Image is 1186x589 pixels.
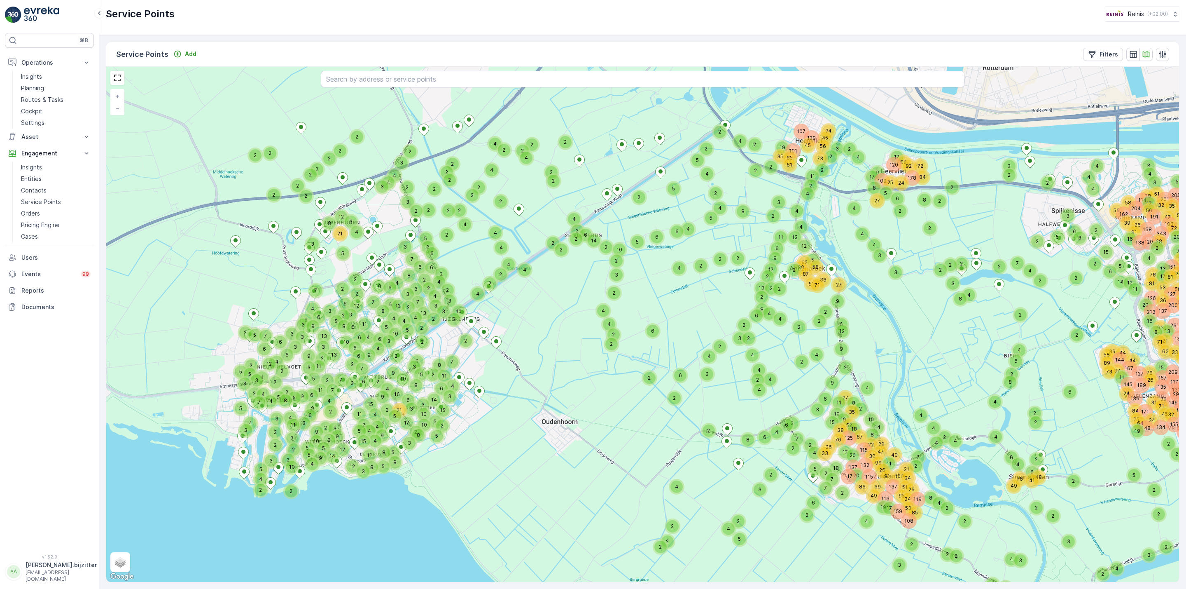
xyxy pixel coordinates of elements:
[767,210,772,215] div: 2
[323,153,328,157] div: 2
[376,181,381,185] div: 3
[871,195,883,207] div: 27
[825,150,837,163] div: 2
[1142,190,1154,202] div: 38
[891,192,904,205] div: 6
[1144,168,1149,173] div: 4
[388,169,401,182] div: 4
[714,202,719,207] div: 4
[21,73,42,81] p: Insights
[24,7,59,23] img: logo_light-DOdMpM7g.png
[1162,211,1167,216] div: 47
[466,189,479,202] div: 2
[111,72,124,84] a: View Fullscreen
[5,7,21,23] img: logo
[773,196,777,201] div: 3
[705,212,717,224] div: 5
[311,163,323,176] div: 2
[1087,183,1092,188] div: 4
[520,152,525,157] div: 4
[18,82,94,94] a: Planning
[737,205,749,218] div: 8
[1111,204,1116,209] div: 56
[805,132,810,137] div: 120
[351,131,356,136] div: 2
[547,175,552,180] div: 2
[334,145,346,157] div: 2
[714,126,726,138] div: 2
[668,183,672,188] div: 5
[1130,202,1142,215] div: 204
[831,143,843,155] div: 3
[1155,199,1167,211] div: 32
[428,183,441,195] div: 2
[891,192,896,197] div: 6
[351,131,363,143] div: 2
[335,211,348,223] div: 12
[1143,204,1148,209] div: 56
[946,181,951,186] div: 2
[334,145,339,150] div: 2
[1143,204,1156,217] div: 56
[866,171,878,183] div: 17
[489,138,494,143] div: 4
[520,152,532,164] div: 4
[819,132,824,137] div: 45
[843,143,848,148] div: 2
[705,212,710,217] div: 5
[946,181,958,194] div: 2
[848,202,860,215] div: 4
[749,138,761,151] div: 2
[710,187,722,199] div: 2
[825,150,830,155] div: 2
[868,182,873,187] div: 8
[633,191,645,204] div: 2
[668,183,680,195] div: 5
[1151,188,1163,200] div: 61
[1111,204,1123,217] div: 56
[819,132,831,144] div: 45
[801,188,806,192] div: 4
[410,205,415,210] div: 2
[806,170,819,183] div: 11
[871,167,876,171] div: 9
[888,159,893,164] div: 120
[453,204,458,209] div: 2
[876,175,881,180] div: 109
[466,189,471,194] div: 2
[701,168,706,173] div: 4
[783,159,796,171] div: 61
[787,145,799,157] div: 101
[335,211,340,216] div: 12
[111,90,124,102] a: Zoom In
[934,195,939,200] div: 2
[871,167,884,179] div: 9
[268,189,273,194] div: 2
[916,171,929,183] div: 84
[906,172,918,184] div: 178
[884,176,897,189] div: 25
[21,59,77,67] p: Operations
[1142,190,1146,195] div: 38
[871,195,876,199] div: 27
[18,196,94,208] a: Service Points
[1155,199,1160,204] div: 32
[895,177,908,189] div: 24
[441,166,453,178] div: 2
[345,216,350,221] div: 3
[784,152,796,164] div: 85
[304,169,309,174] div: 2
[1041,177,1054,189] div: 2
[816,164,821,169] div: 2
[304,169,317,181] div: 2
[633,191,638,196] div: 2
[1162,211,1174,223] div: 47
[526,138,531,143] div: 2
[787,145,792,150] div: 101
[891,151,896,156] div: 17
[852,151,864,164] div: 4
[21,209,40,218] p: Orders
[1148,211,1160,223] div: 191
[1148,211,1153,216] div: 191
[848,202,853,207] div: 4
